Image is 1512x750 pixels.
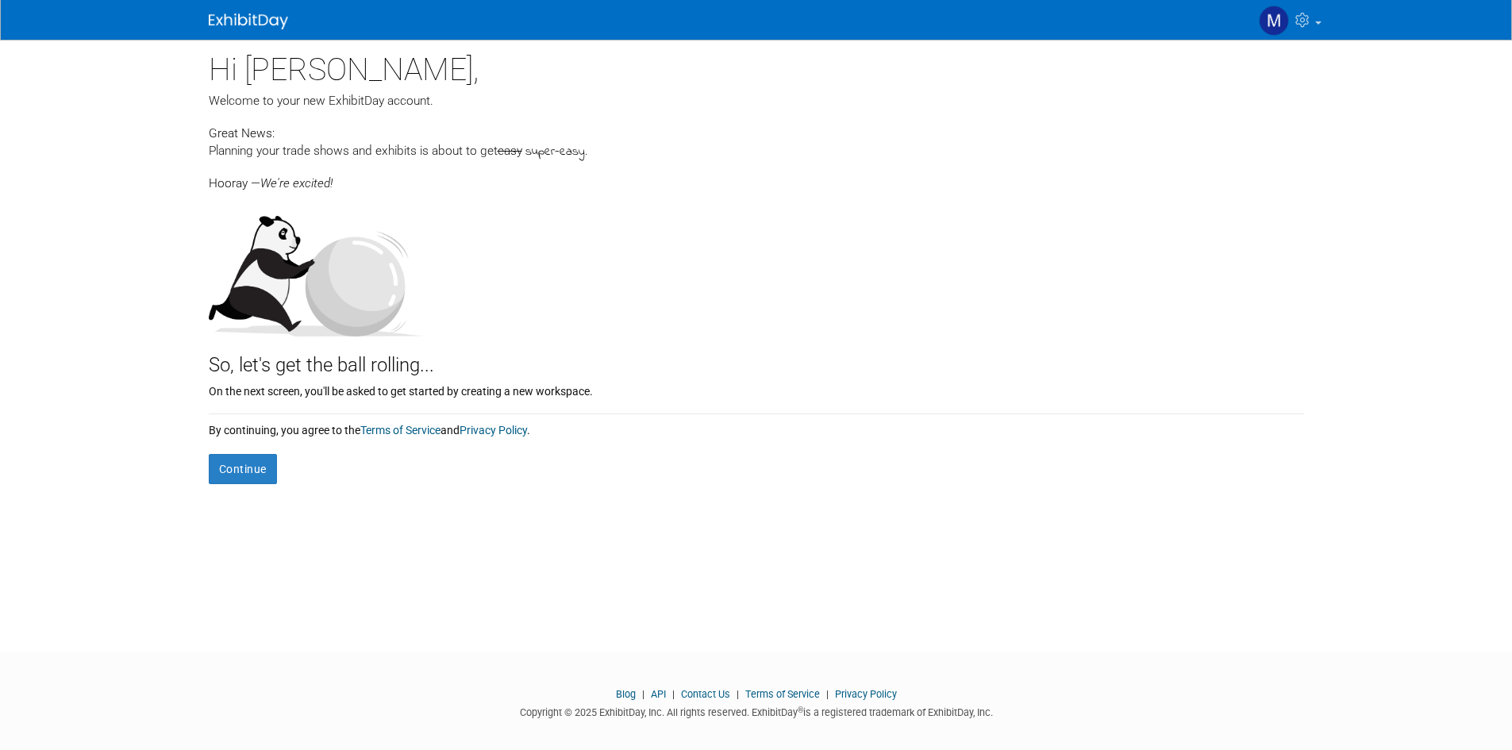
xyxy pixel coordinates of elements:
[209,92,1304,110] div: Welcome to your new ExhibitDay account.
[209,142,1304,161] div: Planning your trade shows and exhibits is about to get .
[209,200,423,337] img: Let's get the ball rolling
[835,688,897,700] a: Privacy Policy
[668,688,679,700] span: |
[822,688,833,700] span: |
[209,379,1304,399] div: On the next screen, you'll be asked to get started by creating a new workspace.
[209,161,1304,192] div: Hooray —
[525,143,585,161] span: super-easy
[360,424,441,437] a: Terms of Service
[798,706,803,714] sup: ®
[616,688,636,700] a: Blog
[209,40,1304,92] div: Hi [PERSON_NAME],
[209,13,288,29] img: ExhibitDay
[260,176,333,190] span: We're excited!
[498,144,522,158] span: easy
[745,688,820,700] a: Terms of Service
[209,454,277,484] button: Continue
[681,688,730,700] a: Contact Us
[460,424,527,437] a: Privacy Policy
[638,688,648,700] span: |
[651,688,666,700] a: API
[209,414,1304,438] div: By continuing, you agree to the and .
[733,688,743,700] span: |
[209,337,1304,379] div: So, let's get the ball rolling...
[1259,6,1289,36] img: Marygrace House
[209,124,1304,142] div: Great News:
